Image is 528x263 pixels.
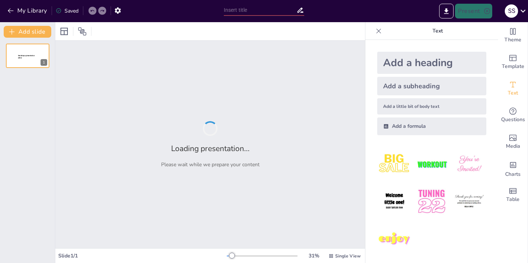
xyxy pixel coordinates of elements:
div: Change the overall theme [498,22,528,49]
span: Media [506,142,520,150]
div: Add a subheading [377,77,486,95]
div: Add a heading [377,52,486,74]
button: Add slide [4,26,51,38]
div: Sendsteps presentation editor1 [6,44,49,68]
div: Get real-time input from your audience [498,102,528,129]
img: 4.jpeg [377,184,411,219]
div: 31 % [305,252,323,259]
span: Single View [335,253,361,259]
span: Table [506,195,520,204]
div: Add a little bit of body text [377,98,486,115]
div: Add a formula [377,117,486,135]
img: 3.jpeg [452,147,486,181]
button: My Library [6,5,50,17]
img: 7.jpeg [377,222,411,256]
img: 1.jpeg [377,147,411,181]
div: Layout [58,25,70,37]
span: Theme [504,36,521,44]
div: Slide 1 / 1 [58,252,227,259]
span: Template [502,62,524,71]
span: Charts [505,170,521,178]
h2: Loading presentation... [171,143,250,154]
span: Questions [501,116,525,124]
div: Add images, graphics, shapes or video [498,129,528,155]
img: 2.jpeg [414,147,449,181]
p: Text [385,22,491,40]
div: Add charts and graphs [498,155,528,182]
div: Add text boxes [498,75,528,102]
div: Saved [56,7,79,14]
div: Add a table [498,182,528,208]
img: 6.jpeg [452,184,486,219]
button: S S [505,4,518,18]
img: 5.jpeg [414,184,449,219]
div: 1 [41,59,47,66]
button: Export to PowerPoint [439,4,454,18]
div: Add ready made slides [498,49,528,75]
button: Present [455,4,492,18]
span: Sendsteps presentation editor [18,55,35,59]
p: Please wait while we prepare your content [161,161,260,168]
input: Insert title [224,5,297,16]
span: Position [78,27,87,36]
span: Text [508,89,518,97]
